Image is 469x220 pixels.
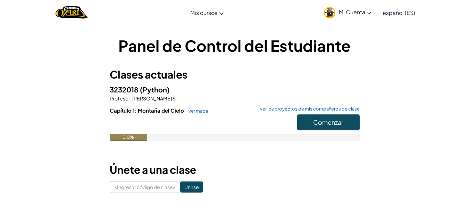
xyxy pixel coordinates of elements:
[56,5,88,19] img: Hogar
[320,1,375,23] a: Mi Cuenta
[324,7,335,18] img: avatar
[339,8,365,16] font: Mi Cuenta
[110,181,180,193] input: <Ingresar código de clase>
[379,3,419,22] a: español (ES)
[180,181,203,193] input: Unirse
[297,114,360,130] button: Comenzar
[189,108,208,114] font: ver mapa
[110,68,187,81] font: Clases actuales
[110,163,196,176] font: Únete a una clase
[110,85,139,94] font: 3232018
[123,135,134,140] font: 0.0%
[130,95,132,101] font: :
[140,85,170,94] font: (Python)
[260,106,360,112] font: ver los proyectos de mis compañeros de clase
[110,95,130,101] font: Profesor
[383,9,415,16] font: español (ES)
[118,36,351,55] font: Panel de Control del Estudiante
[187,3,227,22] a: Mis cursos
[190,9,217,16] font: Mis cursos
[110,107,184,114] font: Capítulo 1: Montaña del Cielo
[132,95,176,101] font: [PERSON_NAME] S
[313,118,343,126] font: Comenzar
[56,5,88,19] a: Logotipo de Ozaria de CodeCombat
